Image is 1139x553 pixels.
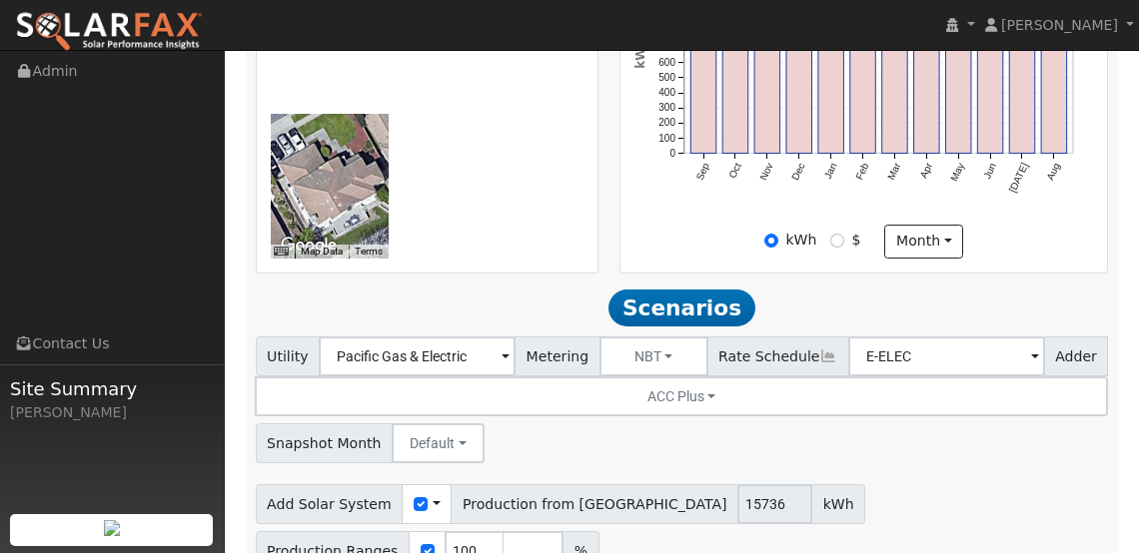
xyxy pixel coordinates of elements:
button: ACC Plus [255,376,1109,416]
text: Sep [694,161,712,182]
span: Utility [256,336,321,376]
button: Map Data [301,245,343,259]
a: Terms (opens in new tab) [355,246,383,257]
button: Keyboard shortcuts [274,245,288,259]
text: 0 [670,148,676,159]
img: Google [276,233,342,259]
text: Dec [789,162,806,183]
text: [DATE] [1007,161,1030,194]
a: Open this area in Google Maps (opens a new window) [276,233,342,259]
text: 200 [658,118,675,129]
text: Oct [727,162,744,181]
button: month [884,225,963,259]
span: Snapshot Month [256,423,394,463]
button: NBT [599,336,708,376]
label: kWh [785,230,816,251]
text: Apr [918,161,935,180]
text: Mar [885,161,903,182]
text: 300 [658,103,675,114]
img: retrieve [104,520,120,536]
text: Jun [982,162,999,181]
input: $ [830,234,844,248]
text: May [949,162,967,184]
span: kWh [811,484,865,524]
text: kWh [633,39,647,69]
input: Select a Utility [319,336,516,376]
span: Production from [GEOGRAPHIC_DATA] [451,484,738,524]
text: 400 [658,88,675,99]
button: Default [392,423,485,463]
span: Metering [515,336,600,376]
span: Adder [1044,336,1109,376]
text: 100 [658,133,675,144]
text: Aug [1045,162,1062,183]
text: Nov [758,162,775,183]
img: SolarFax [15,11,203,53]
label: $ [852,230,861,251]
div: [PERSON_NAME] [10,402,214,423]
span: Add Solar System [256,484,404,524]
span: [PERSON_NAME] [1001,17,1118,33]
span: Site Summary [10,375,214,402]
span: Rate Schedule [707,336,849,376]
text: Jan [822,162,839,181]
input: kWh [764,234,778,248]
text: 500 [658,72,675,83]
text: 600 [658,57,675,68]
span: Scenarios [608,289,755,326]
text: 700 [658,42,675,53]
input: Select a Rate Schedule [848,336,1045,376]
text: Feb [854,161,871,182]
